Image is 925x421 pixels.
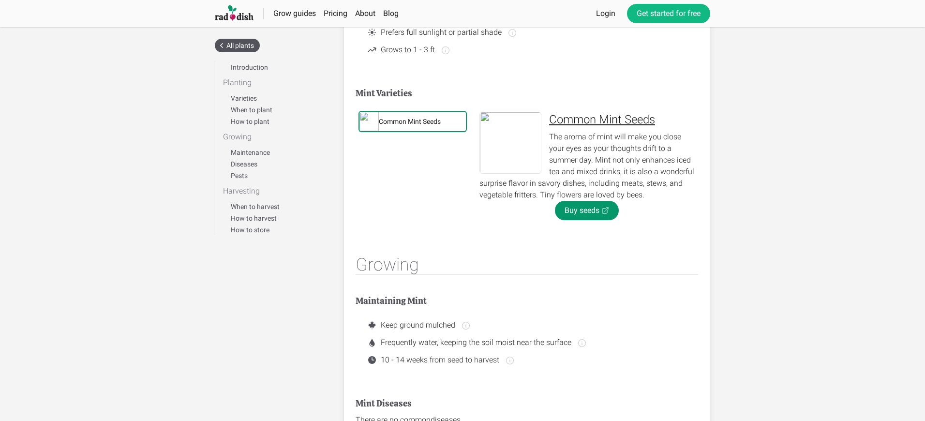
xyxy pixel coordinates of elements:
[231,94,257,102] a: Varieties
[356,294,698,308] h2: Maintaining Mint
[377,27,517,38] span: Prefers full sunlight or partial shade
[377,337,587,348] span: Frequently water, keeping the soil moist near the surface
[377,319,471,331] span: Keep ground mulched
[359,112,379,131] img: 5003i_Mint-Common.jpg
[383,9,399,18] a: Blog
[356,255,419,274] div: Growing
[215,39,260,52] a: All plants
[355,9,375,18] a: About
[215,4,254,22] img: Raddish company logo
[596,8,615,19] a: Login
[356,87,698,100] h2: Mint Varieties
[223,185,324,197] div: Harvesting
[231,172,248,180] a: Pests
[356,397,698,410] h2: Mint Diseases
[231,160,257,168] a: Diseases
[377,44,450,56] span: Grows to 1 - 3 ft
[379,117,441,126] div: Common Mint Seeds
[555,201,619,220] a: Buy seeds
[479,112,541,174] img: 5003i_Mint-Common.jpg
[273,9,316,18] a: Grow guides
[627,4,710,23] a: Get started for free
[231,149,270,156] a: Maintenance
[231,106,272,114] a: When to plant
[231,214,277,222] a: How to harvest
[231,118,269,125] a: How to plant
[231,203,280,210] a: When to harvest
[479,112,694,127] div: Common Mint Seeds
[231,226,269,234] a: How to store
[231,63,268,71] a: Introduction
[479,131,694,201] p: The aroma of mint will make you close your eyes as your thoughts drift to a summer day. Mint not ...
[324,9,347,18] a: Pricing
[377,354,515,366] span: 10 - 14 weeks from seed to harvest
[223,77,324,89] div: Planting
[223,131,324,143] div: Growing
